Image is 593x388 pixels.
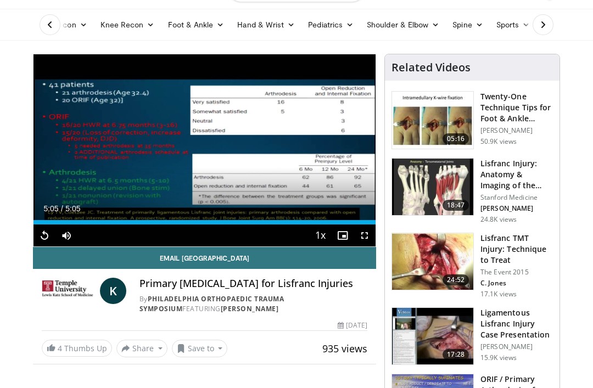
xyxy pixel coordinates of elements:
h3: Lisfranc Injury: Anatomy & Imaging of the Tarsometatarsal Joints [480,158,553,191]
span: 5:05 [65,204,80,213]
span: 05:16 [443,133,469,144]
h4: Primary [MEDICAL_DATA] for Lisfranc Injuries [139,278,367,290]
a: Hand & Wrist [231,14,301,36]
img: 6702e58c-22b3-47ce-9497-b1c0ae175c4c.150x105_q85_crop-smart_upscale.jpg [392,92,473,149]
h3: Twenty-One Technique Tips for Foot & Ankle Surgery [480,91,553,124]
a: Spine [446,14,489,36]
p: 17.1K views [480,290,517,299]
p: The Event 2015 [480,268,553,277]
button: Mute [55,224,77,246]
span: 4 [58,343,62,353]
a: Email [GEOGRAPHIC_DATA] [33,247,376,269]
button: Enable picture-in-picture mode [332,224,354,246]
a: Shoulder & Elbow [360,14,446,36]
a: 4 Thumbs Up [42,340,112,357]
button: Share [116,340,167,357]
div: By FEATURING [139,294,367,314]
button: Playback Rate [310,224,332,246]
a: 17:28 Ligamentous Lisfranc Injury Case Presentation [PERSON_NAME] 15.9K views [391,307,553,365]
a: Foot & Ankle [161,14,231,36]
span: 5:05 [43,204,58,213]
h3: Ligamentous Lisfranc Injury Case Presentation [480,307,553,340]
video-js: Video Player [33,54,376,246]
img: 184956fa-8010-450c-ab61-b39d3b62f7e2.150x105_q85_crop-smart_upscale.jpg [392,233,473,290]
button: Replay [33,224,55,246]
a: Pediatrics [301,14,360,36]
span: 17:28 [443,349,469,360]
button: Save to [172,340,228,357]
div: [DATE] [338,320,367,330]
a: 18:47 Lisfranc Injury: Anatomy & Imaging of the Tarsometatarsal Joints Stanford Medicine [PERSON_... [391,158,553,224]
span: / [61,204,63,213]
img: cf38df8d-9b01-422e-ad42-3a0389097cd5.150x105_q85_crop-smart_upscale.jpg [392,159,473,216]
h4: Related Videos [391,61,471,74]
p: Stanford Medicine [480,193,553,202]
a: 05:16 Twenty-One Technique Tips for Foot & Ankle Surgery [PERSON_NAME] 50.9K views [391,91,553,149]
span: 18:47 [443,200,469,211]
img: Philadelphia Orthopaedic Trauma Symposium [42,278,96,304]
a: K [100,278,126,304]
p: 15.9K views [480,353,517,362]
a: Philadelphia Orthopaedic Trauma Symposium [139,294,284,313]
p: [PERSON_NAME] [480,126,553,135]
p: [PERSON_NAME] [480,204,553,213]
a: Sports [490,14,537,36]
p: 24.8K views [480,215,517,224]
a: Knee Recon [94,14,161,36]
p: [PERSON_NAME] [480,342,553,351]
div: Progress Bar [33,220,376,224]
button: Fullscreen [354,224,376,246]
span: 24:52 [443,274,469,285]
p: C. Jones [480,279,553,288]
a: [PERSON_NAME] [221,304,279,313]
a: 24:52 Lisfranc TMT Injury: Technique to Treat The Event 2015 C. Jones 17.1K views [391,233,553,299]
h3: Lisfranc TMT Injury: Technique to Treat [480,233,553,266]
span: 935 views [322,342,367,355]
img: xX2wXF35FJtYfXNX4xMDoxOjByO_JhYE.150x105_q85_crop-smart_upscale.jpg [392,308,473,365]
p: 50.9K views [480,137,517,146]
